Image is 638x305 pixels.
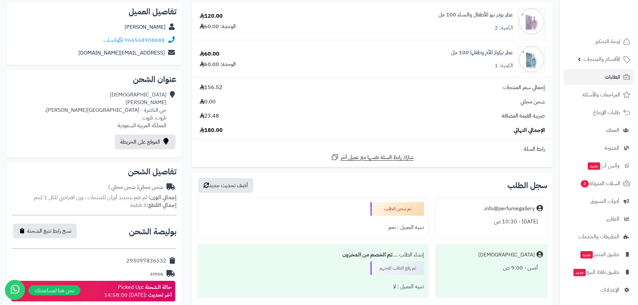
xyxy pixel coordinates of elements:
div: الكمية: 2 [495,24,513,32]
div: [DEMOGRAPHIC_DATA] [478,251,535,259]
div: أمس - 9:00 ص [440,261,543,275]
span: جديد [588,162,600,170]
span: 0.00 [200,98,216,106]
div: تنبيه العميل : نعم [202,221,424,234]
a: عطر بودر نيو للأطفال والنساء 100 مل [438,11,513,19]
span: 156.52 [200,84,222,91]
div: smsa [150,270,163,278]
a: المراجعات والأسئلة [564,87,634,103]
div: تم شحن الطلب [370,202,424,216]
span: لم تقم بتحديد أوزان للمنتجات ، وزن افتراضي للكل 1 كجم [34,194,147,202]
a: طلبات الإرجاع [564,104,634,121]
a: السلات المتروكة3 [564,175,634,192]
span: 23.48 [200,112,219,120]
span: جديد [573,269,586,276]
h3: سجل الطلب [507,181,547,189]
span: طلبات الإرجاع [593,108,620,117]
div: Picked Up [DATE] 14:58:00 [104,284,172,299]
div: الوحدة: 60.00 [200,23,236,30]
span: التقارير [607,214,619,224]
a: تطبيق المتجرجديد [564,246,634,262]
div: [DATE] - 10:30 ص [440,215,543,228]
img: 1650631713-DSC_0681-7-f-90x90.jpg [518,8,545,35]
div: info@perfumegallery. [483,205,535,213]
a: 966568908888 [125,36,165,44]
img: 1663509402-DSC_0694-6-f-90x90.jpg [518,46,545,73]
a: عطر تركواز للأم وطفلها 100 مل [451,49,513,57]
div: تنبيه العميل : لا [202,280,424,293]
a: [PERSON_NAME] [125,23,165,31]
small: 3 قطعة [130,201,176,209]
strong: آخر تحديث : [145,291,172,299]
span: جديد [580,251,593,258]
span: المراجعات والأسئلة [582,90,620,99]
strong: إجمالي القطع: [146,201,176,209]
b: تم الخصم من المخزون [342,251,393,259]
a: الطلبات [564,69,634,85]
span: تطبيق المتجر [580,250,619,259]
a: التقارير [564,211,634,227]
a: شارك رابط السلة نفسها مع عميل آخر [331,153,414,161]
div: شحن مجاني [108,183,163,191]
span: ضريبة القيمة المضافة [502,112,545,120]
span: نسخ رابط تتبع الشحنة [27,227,71,235]
div: 120.00 [200,12,223,20]
span: تطبيق نقاط البيع [573,268,619,277]
div: 293097836532 [126,257,166,265]
a: العملاء [564,122,634,138]
div: [DEMOGRAPHIC_DATA] [PERSON_NAME] حي الناصرة - [GEOGRAPHIC_DATA][PERSON_NAME]، تاروت، تاروت المملك... [45,91,166,129]
span: أدوات التسويق [590,197,619,206]
a: المدونة [564,140,634,156]
button: نسخ رابط تتبع الشحنة [13,224,77,238]
span: الإعدادات [600,285,619,295]
span: وآتس آب [587,161,619,170]
img: logo-2.png [592,14,632,28]
span: شارك رابط السلة نفسها مع عميل آخر [341,154,414,161]
span: التطبيقات والخدمات [578,232,619,241]
span: السلات المتروكة [580,179,620,188]
h2: تفاصيل العميل [12,8,176,16]
strong: حالة الشحنة : [142,283,172,291]
div: إنشاء الطلب .... [202,248,424,261]
span: العملاء [606,126,619,135]
span: ( شحن مجاني ) [108,183,139,191]
div: تم رفع الطلب للتجهيز [370,261,424,275]
a: الموقع على الخريطة [115,135,175,149]
span: الإجمالي النهائي [514,127,545,134]
span: 3 [581,180,589,188]
h2: بوليصة الشحن [129,228,176,236]
span: المدونة [605,143,619,153]
a: لوحة التحكم [564,33,634,50]
a: [EMAIL_ADDRESS][DOMAIN_NAME] [78,49,165,57]
div: رابط السلة [195,145,550,153]
a: التطبيقات والخدمات [564,229,634,245]
button: أضف تحديث جديد [198,178,253,193]
a: الإعدادات [564,282,634,298]
span: شحن مجاني [520,98,545,106]
a: تطبيق نقاط البيعجديد [564,264,634,280]
span: إجمالي سعر المنتجات [503,84,545,91]
span: لوحة التحكم [595,37,620,46]
span: الطلبات [605,72,620,82]
span: 180.00 [200,127,223,134]
a: واتساب [103,36,123,44]
div: 60.00 [200,50,219,58]
a: أدوات التسويق [564,193,634,209]
span: الأقسام والمنتجات [583,55,620,64]
div: الوحدة: 60.00 [200,61,236,68]
a: وآتس آبجديد [564,158,634,174]
div: الكمية: 1 [495,62,513,70]
h2: تفاصيل الشحن [12,168,176,176]
h2: عنوان الشحن [12,75,176,83]
strong: إجمالي الوزن: [148,194,176,202]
